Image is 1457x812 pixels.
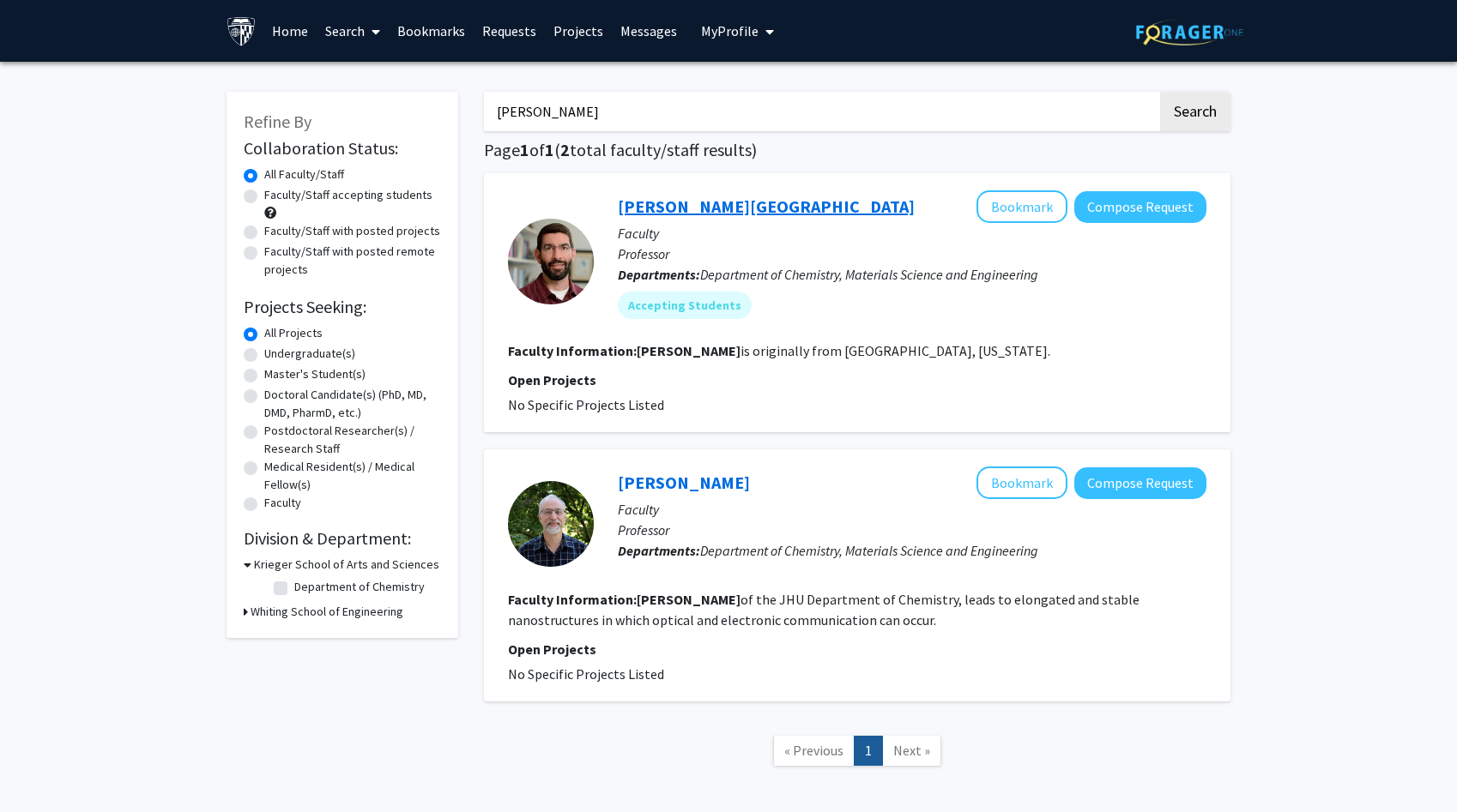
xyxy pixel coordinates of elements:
[317,1,389,61] a: Search
[484,140,1230,160] h1: Page of ( total faculty/staff results)
[264,324,323,342] label: All Projects
[520,139,529,160] span: 1
[508,591,1140,629] fg-read-more: of the JHU Department of Chemistry, leads to elongated and stable nanostructures in which optical...
[700,266,1038,283] span: Department of Chemistry, Materials Science and Engineering
[251,603,403,621] h3: Whiting School of Engineering
[560,139,570,160] span: 2
[1136,19,1243,45] img: ForagerOne Logo
[618,223,1206,244] p: Faculty
[882,736,941,766] a: Next Page
[264,458,441,494] label: Medical Resident(s) / Medical Fellow(s)
[618,520,1206,540] p: Professor
[508,342,637,359] b: Faculty Information:
[264,243,441,279] label: Faculty/Staff with posted remote projects
[254,556,439,574] h3: Krieger School of Arts and Sciences
[637,591,741,608] b: [PERSON_NAME]
[294,578,425,596] label: Department of Chemistry
[545,139,554,160] span: 1
[244,111,311,132] span: Refine By
[484,719,1230,788] nav: Page navigation
[264,222,440,240] label: Faculty/Staff with posted projects
[244,138,441,159] h2: Collaboration Status:
[474,1,545,61] a: Requests
[508,665,664,683] span: No Specific Projects Listed
[700,542,1038,559] span: Department of Chemistry, Materials Science and Engineering
[508,639,1206,659] p: Open Projects
[244,528,441,549] h2: Division & Department:
[976,466,1067,499] button: Add Howard Katz to Bookmarks
[484,92,1158,131] input: Search Keywords
[264,186,432,204] label: Faculty/Staff accepting students
[618,472,750,493] a: [PERSON_NAME]
[227,16,257,46] img: Johns Hopkins University Logo
[637,342,1050,359] fg-read-more: is originally from [GEOGRAPHIC_DATA], [US_STATE].
[854,736,883,766] a: 1
[264,345,355,363] label: Undergraduate(s)
[264,494,301,512] label: Faculty
[1074,191,1206,223] button: Compose Request to J. D. Tovar
[1160,92,1230,131] button: Search
[618,499,1206,520] p: Faculty
[1074,467,1206,499] button: Compose Request to Howard Katz
[545,1,612,61] a: Projects
[637,342,741,359] b: [PERSON_NAME]
[618,542,700,559] b: Departments:
[701,22,759,39] span: My Profile
[893,742,930,759] span: Next »
[244,297,441,317] h2: Projects Seeking:
[264,165,344,183] label: All Faculty/Staff
[508,396,664,413] span: No Specific Projects Listed
[508,591,637,608] b: Faculty Information:
[618,292,752,319] mat-chip: Accepting Students
[618,244,1206,264] p: Professor
[773,736,855,766] a: Previous Page
[263,1,317,61] a: Home
[389,1,474,61] a: Bookmarks
[264,422,441,458] label: Postdoctoral Researcher(s) / Research Staff
[784,742,843,759] span: « Previous
[612,1,686,61] a: Messages
[13,735,73,799] iframe: Chat
[264,365,366,383] label: Master's Student(s)
[264,386,441,422] label: Doctoral Candidate(s) (PhD, MD, DMD, PharmD, etc.)
[976,190,1067,223] button: Add J. D. Tovar to Bookmarks
[618,266,700,283] b: Departments:
[618,195,915,217] a: [PERSON_NAME][GEOGRAPHIC_DATA]
[508,370,1206,390] p: Open Projects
